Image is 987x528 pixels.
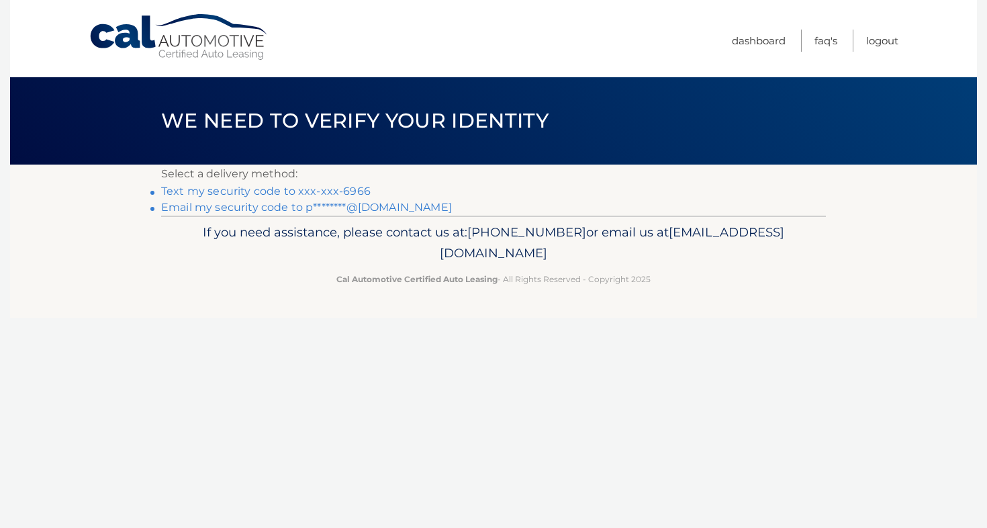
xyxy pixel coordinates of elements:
[161,201,452,214] a: Email my security code to p********@[DOMAIN_NAME]
[161,165,826,183] p: Select a delivery method:
[814,30,837,52] a: FAQ's
[866,30,898,52] a: Logout
[732,30,786,52] a: Dashboard
[170,222,817,265] p: If you need assistance, please contact us at: or email us at
[161,108,549,133] span: We need to verify your identity
[170,272,817,286] p: - All Rights Reserved - Copyright 2025
[336,274,498,284] strong: Cal Automotive Certified Auto Leasing
[467,224,586,240] span: [PHONE_NUMBER]
[89,13,270,61] a: Cal Automotive
[161,185,371,197] a: Text my security code to xxx-xxx-6966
